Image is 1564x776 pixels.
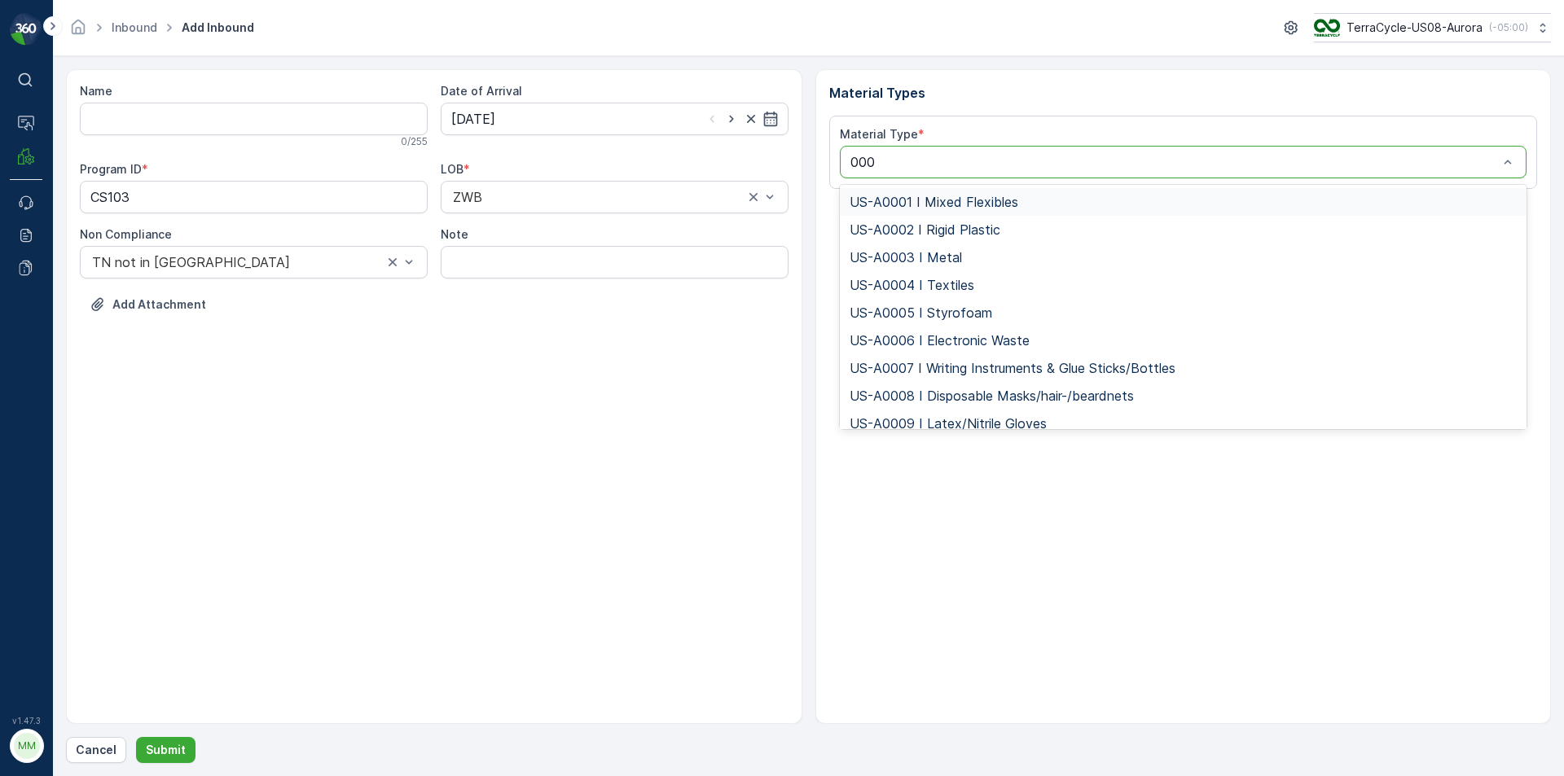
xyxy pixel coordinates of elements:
span: US-A0007 I Writing Instruments & Glue Sticks/Bottles [850,361,1175,375]
label: Note [441,227,468,241]
label: Program ID [80,162,142,176]
p: Submit [146,742,186,758]
button: TerraCycle-US08-Aurora(-05:00) [1314,13,1551,42]
span: US-A0005 I Styrofoam [850,305,992,320]
p: Material Types [829,83,1538,103]
label: Name [80,84,112,98]
button: Cancel [66,737,126,763]
span: Net Amount : [14,375,90,388]
label: Material Type [840,127,918,141]
span: Material Type : [14,348,100,362]
button: Submit [136,737,195,763]
span: US-A0004 I Textiles [850,278,974,292]
span: Arrive Date : [14,294,86,308]
span: Name : [14,267,54,281]
p: Add Attachment [112,296,206,313]
p: 9622041730000000000000690353112389 [637,14,925,33]
p: ( -05:00 ) [1489,21,1528,34]
p: Cancel [76,742,116,758]
button: MM [10,729,42,763]
span: US-A0002 I Rigid Plastic [850,222,1000,237]
a: Homepage [69,24,87,38]
span: [DATE] [86,294,125,308]
button: Upload File [80,292,216,318]
span: US-PI0010 I All In One [100,348,222,362]
span: v 1.47.3 [10,716,42,726]
span: 0 lbs [91,401,119,415]
span: Add Inbound [178,20,257,36]
p: TerraCycle-US08-Aurora [1347,20,1483,36]
span: US-A0003 I Metal [850,250,962,265]
img: logo [10,13,42,46]
span: US-A0008 I Disposable Masks/hair-/beardnets [850,388,1134,403]
label: LOB [441,162,463,176]
span: US-A0009 I Latex/Nitrile Gloves [850,416,1047,431]
span: US-A0006 I Electronic Waste [850,333,1030,348]
span: 0 lbs [90,375,118,388]
div: MM [14,733,40,759]
span: 0 lbs [92,321,120,335]
span: First Weight : [14,321,92,335]
a: Inbound [112,20,157,34]
span: 9622041730000000000000690353112389 [54,267,296,281]
p: 0 / 255 [401,135,428,148]
span: US-A0001 I Mixed Flexibles [850,195,1018,209]
input: dd/mm/yyyy [441,103,789,135]
label: Date of Arrival [441,84,522,98]
span: Last Weight : [14,401,91,415]
label: Non Compliance [80,227,172,241]
img: image_ci7OI47.png [1314,19,1340,37]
